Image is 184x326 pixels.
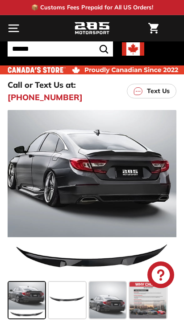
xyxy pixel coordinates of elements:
a: Text Us [127,84,176,98]
input: Search [8,41,113,57]
p: Text Us [147,86,170,96]
inbox-online-store-chat: Shopify online store chat [145,261,177,290]
img: Logo_285_Motorsport_areodynamics_components [74,21,110,36]
p: 📦 Customs Fees Prepaid for All US Orders! [31,3,153,12]
a: Cart [144,16,163,41]
a: [PHONE_NUMBER] [8,91,83,103]
p: Call or Text Us at: [8,79,76,91]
